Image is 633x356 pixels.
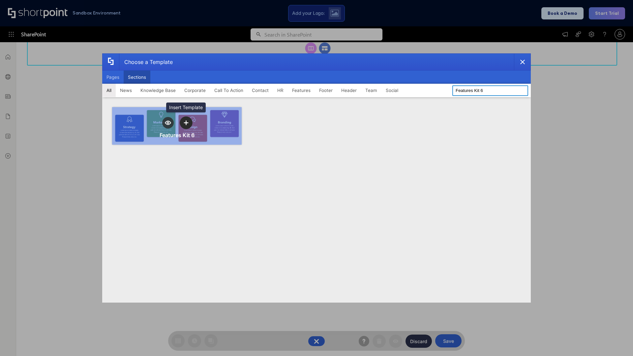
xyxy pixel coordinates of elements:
button: Knowledge Base [136,84,180,97]
div: Features Kit 6 [160,132,195,138]
input: Search [452,85,528,96]
div: template selector [102,53,531,303]
button: Contact [248,84,273,97]
iframe: Chat Widget [600,324,633,356]
button: Features [288,84,315,97]
div: Choose a Template [119,54,173,70]
button: Header [337,84,361,97]
button: Corporate [180,84,210,97]
button: Call To Action [210,84,248,97]
button: HR [273,84,288,97]
button: News [116,84,136,97]
button: Team [361,84,381,97]
button: All [102,84,116,97]
button: Sections [124,71,150,84]
button: Pages [102,71,124,84]
button: Footer [315,84,337,97]
button: Social [381,84,403,97]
